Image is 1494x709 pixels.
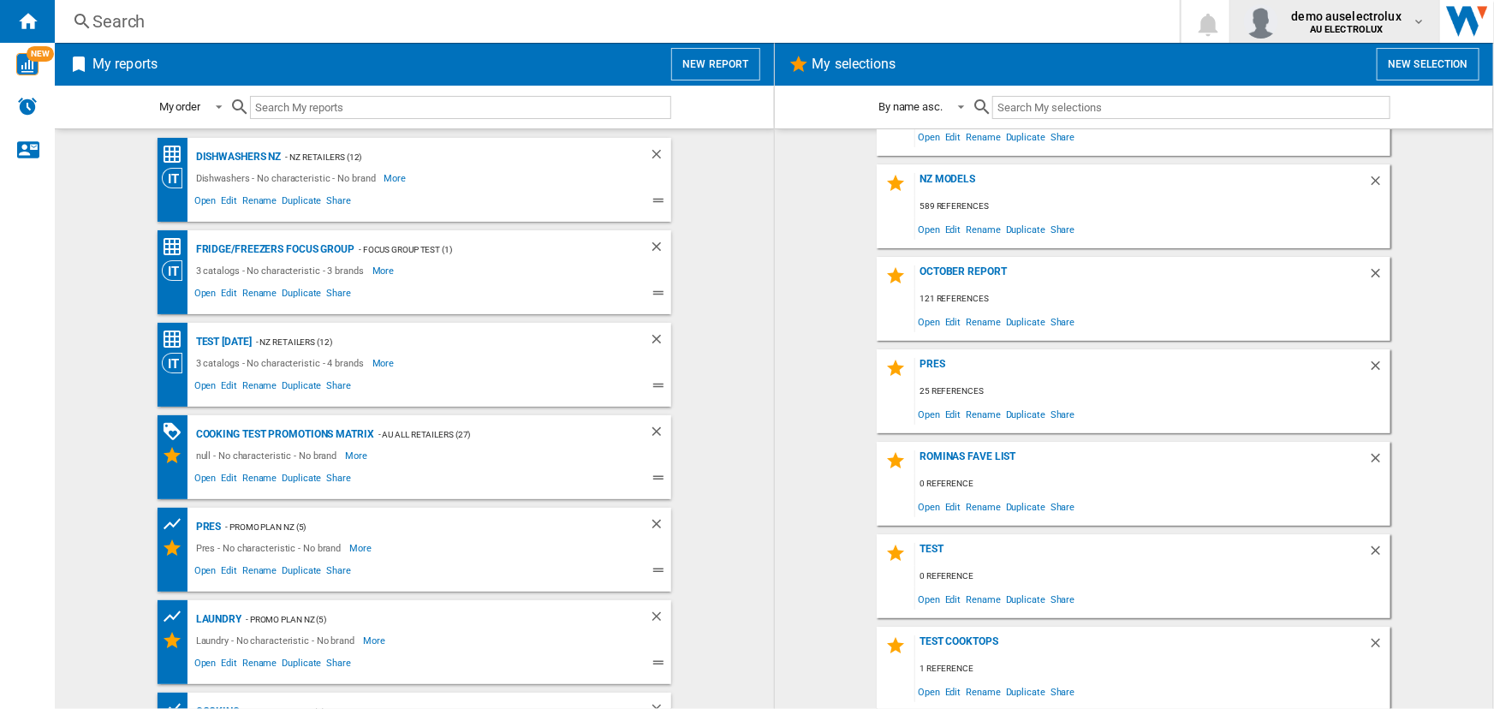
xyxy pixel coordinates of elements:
h2: My reports [89,48,161,80]
span: Open [192,655,219,676]
span: Duplicate [1003,587,1048,611]
span: Duplicate [279,193,324,213]
div: 589 references [915,196,1390,217]
span: Rename [240,655,279,676]
div: Delete [649,424,671,445]
div: Delete [649,331,671,353]
div: By name asc. [878,100,943,113]
span: Share [1048,125,1078,148]
span: Duplicate [1003,217,1048,241]
div: 121 references [915,289,1390,310]
div: PROMOTIONS Matrix [162,421,192,443]
span: Open [915,402,943,426]
input: Search My selections [992,96,1390,119]
span: Rename [963,217,1003,241]
span: Open [915,680,943,703]
input: Search My reports [250,96,671,119]
div: Product prices grid [162,606,192,628]
div: test [DATE] [192,331,252,353]
b: AU ELECTROLUX [1310,24,1384,35]
span: Edit [218,378,240,398]
div: Delete [1368,265,1390,289]
div: Price Matrix [162,144,192,165]
div: Dishwashers - No characteristic - No brand [192,168,384,188]
div: Fridge/Freezers Focus Group [192,239,354,260]
span: Rename [240,193,279,213]
button: New report [671,48,759,80]
span: Rename [240,378,279,398]
div: Category View [162,168,192,188]
span: Duplicate [1003,680,1048,703]
span: Duplicate [1003,495,1048,518]
div: Dishwashers NZ [192,146,282,168]
div: 1 reference [915,658,1390,680]
span: Share [324,470,354,491]
div: test [915,543,1368,566]
div: - AU All retailers (27) [374,424,615,445]
span: Edit [943,495,964,518]
div: Laundry [192,609,241,630]
span: Open [915,217,943,241]
button: New selection [1377,48,1479,80]
span: More [372,353,397,373]
div: 25 references [915,381,1390,402]
span: Open [192,378,219,398]
span: Rename [240,285,279,306]
span: Duplicate [279,470,324,491]
span: Open [192,563,219,583]
div: Laundry - No characteristic - No brand [192,630,363,651]
div: Test Cooktops [915,635,1368,658]
span: NEW [27,46,54,62]
span: More [345,445,370,466]
span: Share [324,285,354,306]
span: More [363,630,388,651]
span: Open [915,587,943,611]
div: 0 reference [915,566,1390,587]
span: More [349,538,374,558]
div: Delete [649,609,671,630]
img: wise-card.svg [16,53,39,75]
div: 3 catalogs - No characteristic - 4 brands [192,353,372,373]
span: More [372,260,397,281]
div: Price Matrix [162,329,192,350]
span: Duplicate [279,563,324,583]
div: 0 reference [915,474,1390,495]
div: Delete [1368,173,1390,196]
span: Share [324,655,354,676]
span: Duplicate [279,378,324,398]
div: Category View [162,260,192,281]
div: Delete [1368,635,1390,658]
span: Share [1048,587,1078,611]
span: Open [192,285,219,306]
span: Rename [963,587,1003,611]
div: - NZ Retailers (12) [252,331,615,353]
div: Delete [649,146,671,168]
img: profile.jpg [1244,4,1278,39]
span: Edit [218,470,240,491]
span: Rename [240,563,279,583]
span: Open [915,495,943,518]
div: My Selections [162,445,192,466]
span: Share [1048,680,1078,703]
div: Pres [192,516,222,538]
div: null - No characteristic - No brand [192,445,346,466]
span: Share [1048,402,1078,426]
span: Edit [943,402,964,426]
span: More [384,168,409,188]
span: Duplicate [1003,310,1048,333]
div: - Focus Group Test (1) [354,239,615,260]
span: Rename [963,125,1003,148]
span: Share [324,193,354,213]
span: Edit [218,285,240,306]
span: Rename [963,495,1003,518]
span: demo auselectrolux [1292,8,1402,25]
div: Cooking test Promotions Matrix [192,424,374,445]
div: - Promo Plan NZ (5) [241,609,615,630]
div: My Selections [162,630,192,651]
span: Share [324,378,354,398]
span: Share [324,563,354,583]
div: Delete [1368,358,1390,381]
span: Share [1048,310,1078,333]
span: Share [1048,495,1078,518]
span: Share [1048,217,1078,241]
